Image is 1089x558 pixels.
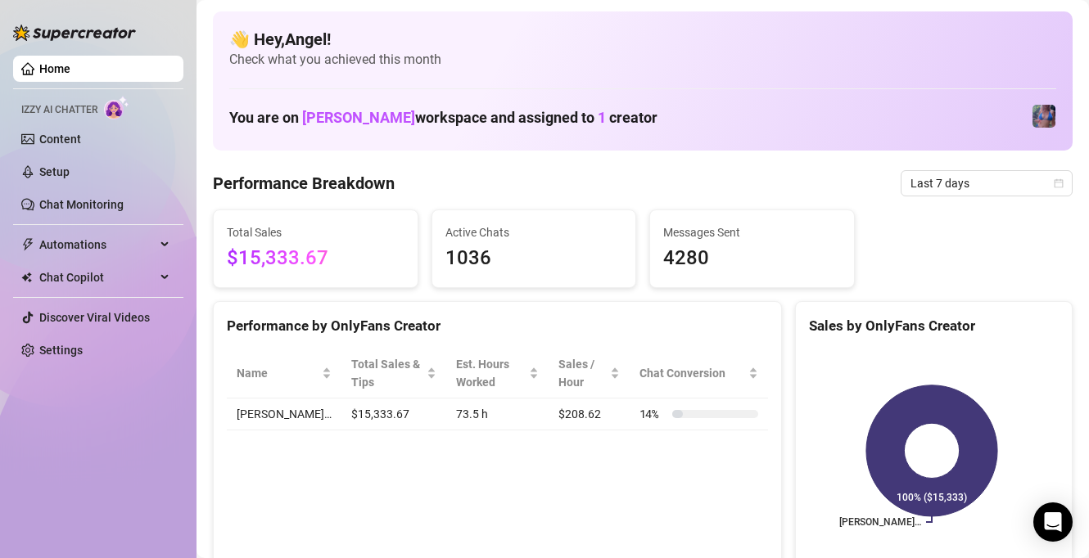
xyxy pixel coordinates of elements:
text: [PERSON_NAME]… [839,516,921,528]
img: logo-BBDzfeDw.svg [13,25,136,41]
th: Sales / Hour [549,349,630,398]
h4: 👋 Hey, Angel ! [229,28,1056,51]
a: Setup [39,165,70,178]
div: Sales by OnlyFans Creator [809,315,1059,337]
span: Messages Sent [663,223,841,241]
span: [PERSON_NAME] [302,109,415,126]
a: Home [39,62,70,75]
h4: Performance Breakdown [213,172,395,195]
span: Automations [39,232,156,258]
div: Performance by OnlyFans Creator [227,315,768,337]
span: Last 7 days [911,171,1063,196]
a: Settings [39,344,83,357]
img: AI Chatter [104,96,129,119]
td: [PERSON_NAME]… [227,398,341,430]
div: Open Intercom Messenger [1033,502,1073,542]
a: Chat Monitoring [39,198,124,211]
span: Chat Conversion [639,364,745,382]
span: $15,333.67 [227,243,404,274]
th: Total Sales & Tips [341,349,446,398]
th: Chat Conversion [630,349,768,398]
a: Discover Viral Videos [39,311,150,324]
span: Total Sales & Tips [351,355,423,391]
div: Est. Hours Worked [456,355,526,391]
span: Chat Copilot [39,264,156,290]
span: Izzy AI Chatter [21,102,97,118]
span: 4280 [663,243,841,274]
img: Chat Copilot [21,272,32,283]
td: $208.62 [549,398,630,430]
td: $15,333.67 [341,398,446,430]
span: 1 [598,109,606,126]
span: 1036 [445,243,623,274]
span: thunderbolt [21,238,34,251]
span: calendar [1054,178,1064,188]
h1: You are on workspace and assigned to creator [229,109,657,127]
span: Sales / Hour [558,355,607,391]
td: 73.5 h [446,398,549,430]
span: Name [237,364,319,382]
span: Total Sales [227,223,404,241]
a: Content [39,133,81,146]
span: Active Chats [445,223,623,241]
th: Name [227,349,341,398]
span: 14 % [639,405,666,423]
span: Check what you achieved this month [229,51,1056,69]
img: Jaylie [1033,105,1055,128]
